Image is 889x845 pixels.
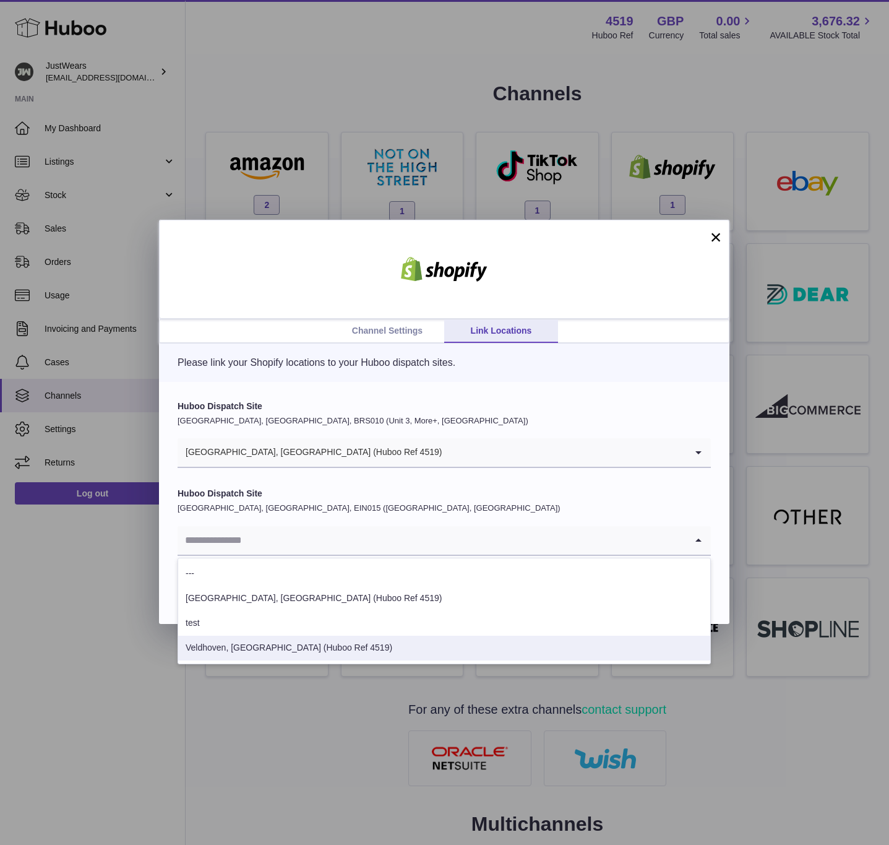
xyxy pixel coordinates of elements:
button: × [708,230,723,245]
li: --- [178,561,710,586]
label: Huboo Dispatch Site [178,488,711,500]
a: Channel Settings [330,319,444,343]
li: [GEOGRAPHIC_DATA], [GEOGRAPHIC_DATA] (Huboo Ref 4519) [178,586,710,611]
span: [GEOGRAPHIC_DATA], [GEOGRAPHIC_DATA] (Huboo Ref 4519) [178,438,442,467]
div: Search for option [178,438,711,468]
p: [GEOGRAPHIC_DATA], [GEOGRAPHIC_DATA], EIN015 ([GEOGRAPHIC_DATA], [GEOGRAPHIC_DATA]) [178,503,711,514]
input: Search for option [178,526,686,555]
a: Link Locations [444,319,558,343]
p: [GEOGRAPHIC_DATA], [GEOGRAPHIC_DATA], BRS010 (Unit 3, More+, [GEOGRAPHIC_DATA]) [178,415,711,427]
p: Please link your Shopify locations to your Huboo dispatch sites. [178,356,711,370]
img: shopify [392,257,497,282]
label: Huboo Dispatch Site [178,401,711,412]
li: Veldhoven, [GEOGRAPHIC_DATA] (Huboo Ref 4519) [178,636,710,661]
li: test [178,611,710,636]
div: Search for option [178,526,711,556]
input: Search for option [442,438,686,467]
